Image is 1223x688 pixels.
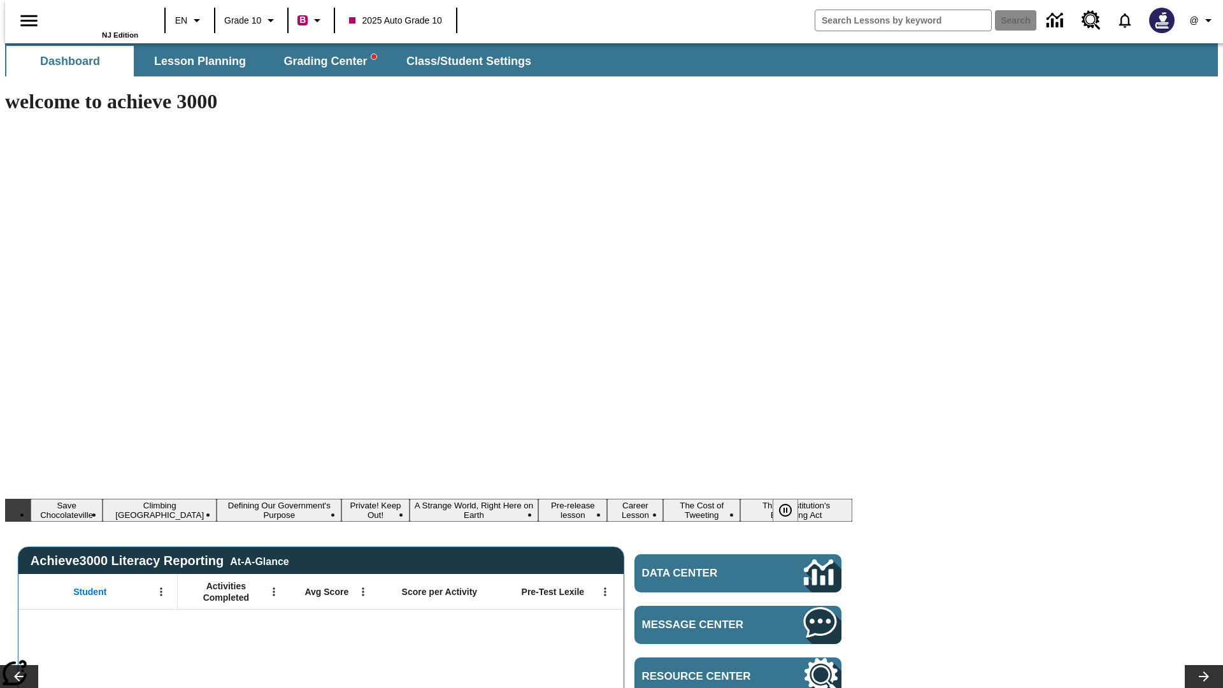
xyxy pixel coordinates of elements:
[10,2,48,39] button: Open side menu
[55,4,138,39] div: Home
[5,46,543,76] div: SubNavbar
[102,31,138,39] span: NJ Edition
[371,54,376,59] svg: writing assistant alert
[304,586,348,598] span: Avg Score
[154,54,246,69] span: Lesson Planning
[5,43,1218,76] div: SubNavbar
[773,499,798,522] button: Pause
[410,499,539,522] button: Slide 5 A Strange World, Right Here on Earth
[184,580,268,603] span: Activities Completed
[642,567,761,580] span: Data Center
[341,499,409,522] button: Slide 4 Private! Keep Out!
[1108,4,1141,37] a: Notifications
[773,499,811,522] div: Pause
[1039,3,1074,38] a: Data Center
[175,14,187,27] span: EN
[634,554,841,592] a: Data Center
[402,586,478,598] span: Score per Activity
[642,619,766,631] span: Message Center
[740,499,852,522] button: Slide 9 The Constitution's Balancing Act
[354,582,373,601] button: Open Menu
[217,499,341,522] button: Slide 3 Defining Our Government's Purpose
[1189,14,1198,27] span: @
[349,14,441,27] span: 2025 Auto Grade 10
[169,9,210,32] button: Language: EN, Select a language
[40,54,100,69] span: Dashboard
[31,499,103,522] button: Slide 1 Save Chocolateville
[607,499,663,522] button: Slide 7 Career Lesson
[1182,9,1223,32] button: Profile/Settings
[815,10,991,31] input: search field
[596,582,615,601] button: Open Menu
[136,46,264,76] button: Lesson Planning
[299,12,306,28] span: B
[292,9,330,32] button: Boost Class color is violet red. Change class color
[73,586,106,598] span: Student
[219,9,283,32] button: Grade: Grade 10, Select a grade
[522,586,585,598] span: Pre-Test Lexile
[1149,8,1175,33] img: Avatar
[266,46,394,76] button: Grading Center
[152,582,171,601] button: Open Menu
[6,46,134,76] button: Dashboard
[642,670,766,683] span: Resource Center
[283,54,376,69] span: Grading Center
[538,499,607,522] button: Slide 6 Pre-release lesson
[230,554,289,568] div: At-A-Glance
[396,46,541,76] button: Class/Student Settings
[31,554,289,568] span: Achieve3000 Literacy Reporting
[55,6,138,31] a: Home
[663,499,740,522] button: Slide 8 The Cost of Tweeting
[5,90,852,113] h1: welcome to achieve 3000
[406,54,531,69] span: Class/Student Settings
[634,606,841,644] a: Message Center
[264,582,283,601] button: Open Menu
[1185,665,1223,688] button: Lesson carousel, Next
[103,499,217,522] button: Slide 2 Climbing Mount Tai
[1141,4,1182,37] button: Select a new avatar
[224,14,261,27] span: Grade 10
[1074,3,1108,38] a: Resource Center, Will open in new tab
